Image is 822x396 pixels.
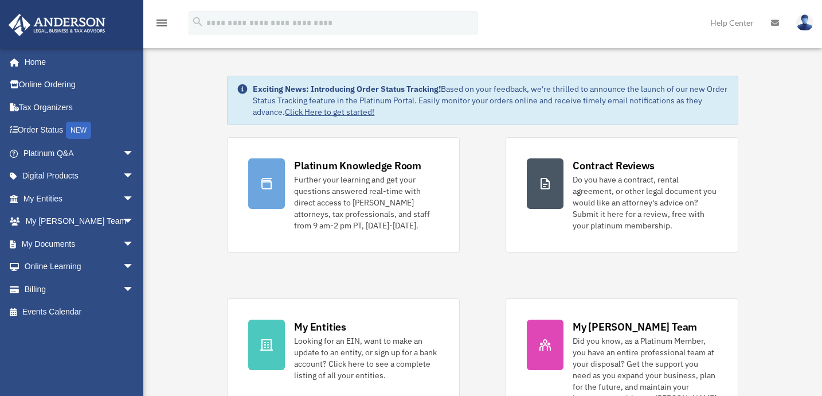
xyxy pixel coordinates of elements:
[8,165,151,188] a: Digital Productsarrow_drop_down
[8,51,146,73] a: Home
[8,142,151,165] a: Platinum Q&Aarrow_drop_down
[8,232,151,255] a: My Documentsarrow_drop_down
[8,73,151,96] a: Online Ordering
[8,187,151,210] a: My Entitiesarrow_drop_down
[8,255,151,278] a: Online Learningarrow_drop_down
[8,96,151,119] a: Tax Organizers
[573,174,717,231] div: Do you have a contract, rental agreement, or other legal document you would like an attorney's ad...
[8,278,151,301] a: Billingarrow_drop_down
[5,14,109,36] img: Anderson Advisors Platinum Portal
[294,320,346,334] div: My Entities
[123,187,146,211] span: arrow_drop_down
[191,15,204,28] i: search
[227,137,460,253] a: Platinum Knowledge Room Further your learning and get your questions answered real-time with dire...
[573,320,697,334] div: My [PERSON_NAME] Team
[294,174,439,231] div: Further your learning and get your questions answered real-time with direct access to [PERSON_NAM...
[796,14,813,31] img: User Pic
[8,119,151,142] a: Order StatusNEW
[285,107,374,117] a: Click Here to get started!
[155,20,169,30] a: menu
[294,335,439,381] div: Looking for an EIN, want to make an update to an entity, or sign up for a bank account? Click her...
[123,278,146,301] span: arrow_drop_down
[123,142,146,165] span: arrow_drop_down
[8,301,151,324] a: Events Calendar
[8,210,151,233] a: My [PERSON_NAME] Teamarrow_drop_down
[66,122,91,139] div: NEW
[123,210,146,234] span: arrow_drop_down
[506,137,738,253] a: Contract Reviews Do you have a contract, rental agreement, or other legal document you would like...
[123,232,146,256] span: arrow_drop_down
[294,158,421,173] div: Platinum Knowledge Room
[573,158,655,173] div: Contract Reviews
[155,16,169,30] i: menu
[253,83,728,118] div: Based on your feedback, we're thrilled to announce the launch of our new Order Status Tracking fe...
[253,84,441,94] strong: Exciting News: Introducing Order Status Tracking!
[123,165,146,188] span: arrow_drop_down
[123,255,146,279] span: arrow_drop_down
